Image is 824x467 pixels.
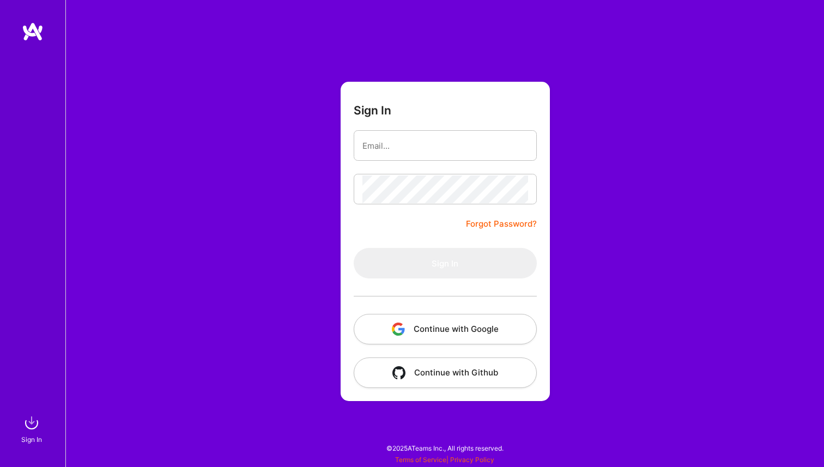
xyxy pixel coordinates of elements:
[354,357,537,388] button: Continue with Github
[450,456,494,464] a: Privacy Policy
[362,132,528,160] input: Email...
[21,434,42,445] div: Sign In
[466,217,537,231] a: Forgot Password?
[395,456,446,464] a: Terms of Service
[395,456,494,464] span: |
[21,412,43,434] img: sign in
[354,248,537,278] button: Sign In
[23,412,43,445] a: sign inSign In
[354,314,537,344] button: Continue with Google
[22,22,44,41] img: logo
[354,104,391,117] h3: Sign In
[392,366,405,379] img: icon
[392,323,405,336] img: icon
[65,434,824,462] div: © 2025 ATeams Inc., All rights reserved.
